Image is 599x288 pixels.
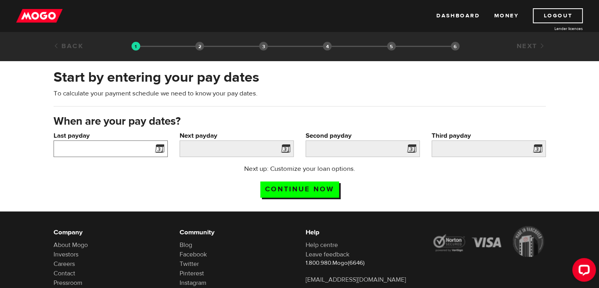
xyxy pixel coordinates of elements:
a: [EMAIL_ADDRESS][DOMAIN_NAME] [306,276,406,284]
iframe: LiveChat chat widget [566,255,599,288]
input: Continue now [260,181,339,198]
img: mogo_logo-11ee424be714fa7cbb0f0f49df9e16ec.png [16,8,63,23]
label: Next payday [180,131,294,140]
a: Leave feedback [306,251,349,258]
a: Lender licences [524,26,583,32]
a: Contact [54,269,75,277]
p: 1.800.980.Mogo(6646) [306,259,420,267]
h6: Help [306,228,420,237]
a: Money [494,8,519,23]
label: Second payday [306,131,420,140]
p: Next up: Customize your loan options. [221,164,378,174]
h6: Company [54,228,168,237]
p: To calculate your payment schedule we need to know your pay dates. [54,89,546,98]
a: Dashboard [436,8,480,23]
a: Facebook [180,251,207,258]
a: Careers [54,260,75,268]
label: Last payday [54,131,168,140]
a: Pinterest [180,269,204,277]
h6: Community [180,228,294,237]
a: About Mogo [54,241,88,249]
a: Blog [180,241,192,249]
a: Help centre [306,241,338,249]
label: Third payday [432,131,546,140]
a: Logout [533,8,583,23]
a: Instagram [180,279,206,287]
img: legal-icons-92a2ffecb4d32d839781d1b4e4802d7b.png [432,226,546,257]
a: Next [516,42,545,50]
a: Twitter [180,260,199,268]
h3: When are your pay dates? [54,115,546,128]
a: Back [54,42,84,50]
a: Investors [54,251,78,258]
h2: Start by entering your pay dates [54,69,546,86]
img: transparent-188c492fd9eaac0f573672f40bb141c2.gif [132,42,140,50]
a: Pressroom [54,279,82,287]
